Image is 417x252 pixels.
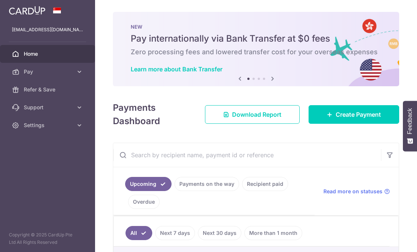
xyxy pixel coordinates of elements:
img: Bank transfer banner [113,12,399,86]
a: Next 30 days [198,226,241,240]
span: Create Payment [336,110,381,119]
span: Support [24,104,73,111]
span: Feedback [407,108,413,134]
button: Feedback - Show survey [403,101,417,151]
a: Learn more about Bank Transfer [131,65,222,73]
span: Refer & Save [24,86,73,93]
span: Settings [24,122,73,129]
a: Read more on statuses [323,188,390,195]
a: Create Payment [309,105,399,124]
a: Overdue [128,195,160,209]
a: All [126,226,152,240]
a: Download Report [205,105,300,124]
p: NEW [131,24,381,30]
a: Next 7 days [155,226,195,240]
a: Payments on the way [175,177,239,191]
a: Recipient paid [242,177,288,191]
p: [EMAIL_ADDRESS][DOMAIN_NAME] [12,26,83,33]
h6: Zero processing fees and lowered transfer cost for your overseas expenses [131,48,381,56]
a: More than 1 month [244,226,302,240]
span: Download Report [232,110,281,119]
h5: Pay internationally via Bank Transfer at $0 fees [131,33,381,45]
span: Read more on statuses [323,188,382,195]
img: CardUp [9,6,45,15]
h4: Payments Dashboard [113,101,192,128]
span: Home [24,50,73,58]
a: Upcoming [125,177,172,191]
input: Search by recipient name, payment id or reference [113,143,381,167]
span: Pay [24,68,73,75]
